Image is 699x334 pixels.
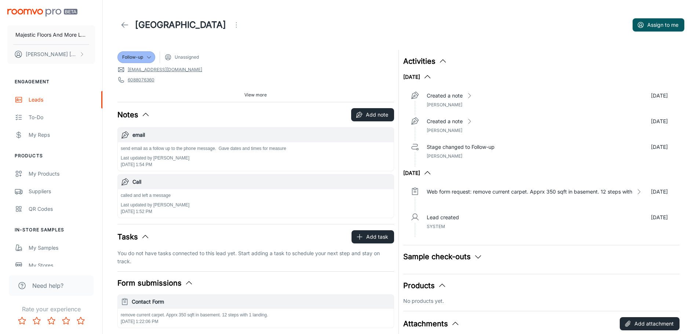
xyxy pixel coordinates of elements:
div: Leads [29,96,95,104]
div: QR Codes [29,205,95,213]
p: [DATE] [651,92,668,100]
button: Activities [403,56,447,67]
button: Callcalled and left a messageLast updated by [PERSON_NAME][DATE] 1:52 PM [118,175,394,218]
div: Suppliers [29,187,95,195]
button: Rate 2 star [29,313,44,328]
button: Rate 3 star [44,313,59,328]
div: My Reps [29,131,95,139]
p: [DATE] [651,213,668,221]
p: [DATE] 1:52 PM [121,208,189,215]
button: [DATE] [403,169,432,177]
p: You do not have tasks connected to this lead yet. Start adding a task to schedule your next step ... [117,249,394,265]
button: Products [403,280,447,291]
p: Stage changed to Follow-up [427,143,495,151]
div: To-do [29,113,95,121]
button: Majestic Floors And More LLC [7,25,95,44]
p: Last updated by [PERSON_NAME] [121,155,286,161]
button: Open menu [229,18,244,32]
a: [EMAIL_ADDRESS][DOMAIN_NAME] [128,66,202,73]
p: Created a note [427,92,463,100]
a: 6088076360 [128,77,154,83]
h1: [GEOGRAPHIC_DATA] [135,18,226,32]
p: Majestic Floors And More LLC [15,31,87,39]
button: Rate 5 star [73,313,88,328]
p: called and left a message [121,192,189,199]
p: [DATE] 1:54 PM [121,161,286,168]
span: Need help? [32,281,63,290]
button: emailsend email as a follow up to the phone message. Gave dates and times for measureLast updated... [118,128,394,171]
button: Assign to me [633,18,684,32]
div: My Products [29,170,95,178]
span: [PERSON_NAME] [427,153,462,159]
button: Add task [352,230,394,243]
p: remove current carpet. Apprx 350 sqft in basement. 12 steps with 1 landing. [121,312,391,318]
span: Follow-up [122,54,143,60]
button: Rate 1 star [15,313,29,328]
span: View more [244,92,267,98]
h6: email [132,131,391,139]
button: [DATE] [403,73,432,81]
img: Roomvo PRO Beta [7,9,77,16]
p: [DATE] [651,188,668,196]
p: Created a note [427,117,463,125]
p: [DATE] [651,143,668,151]
button: Contact Formremove current carpet. Apprx 350 sqft in basement. 12 steps with 1 landing.[DATE] 1:2... [118,295,394,328]
button: Notes [117,109,150,120]
p: Rate your experience [6,305,97,313]
p: send email as a follow up to the phone message. Gave dates and times for measure [121,145,286,152]
div: Follow-up [117,51,155,63]
h6: Call [132,178,391,186]
button: Tasks [117,231,150,242]
p: Web form request: remove current carpet. Apprx 350 sqft in basement. 12 steps with [427,188,632,196]
div: My Samples [29,244,95,252]
p: Last updated by [PERSON_NAME] [121,202,189,208]
button: [PERSON_NAME] [PERSON_NAME] [7,45,95,64]
button: Add note [351,108,394,121]
p: Lead created [427,213,459,221]
span: Unassigned [175,54,199,60]
span: System [427,224,445,229]
button: Attachments [403,318,460,329]
button: Sample check-outs [403,251,483,262]
button: View more [241,89,270,100]
span: [PERSON_NAME] [427,102,462,107]
h6: Contact Form [132,298,391,306]
button: Form submissions [117,278,193,289]
p: [DATE] [651,117,668,125]
div: My Stores [29,261,95,269]
button: Rate 4 star [59,313,73,328]
button: Add attachment [620,317,680,330]
p: No products yet. [403,297,680,305]
p: [PERSON_NAME] [PERSON_NAME] [26,50,77,58]
span: [DATE] 1:22:06 PM [121,319,159,324]
span: [PERSON_NAME] [427,128,462,133]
